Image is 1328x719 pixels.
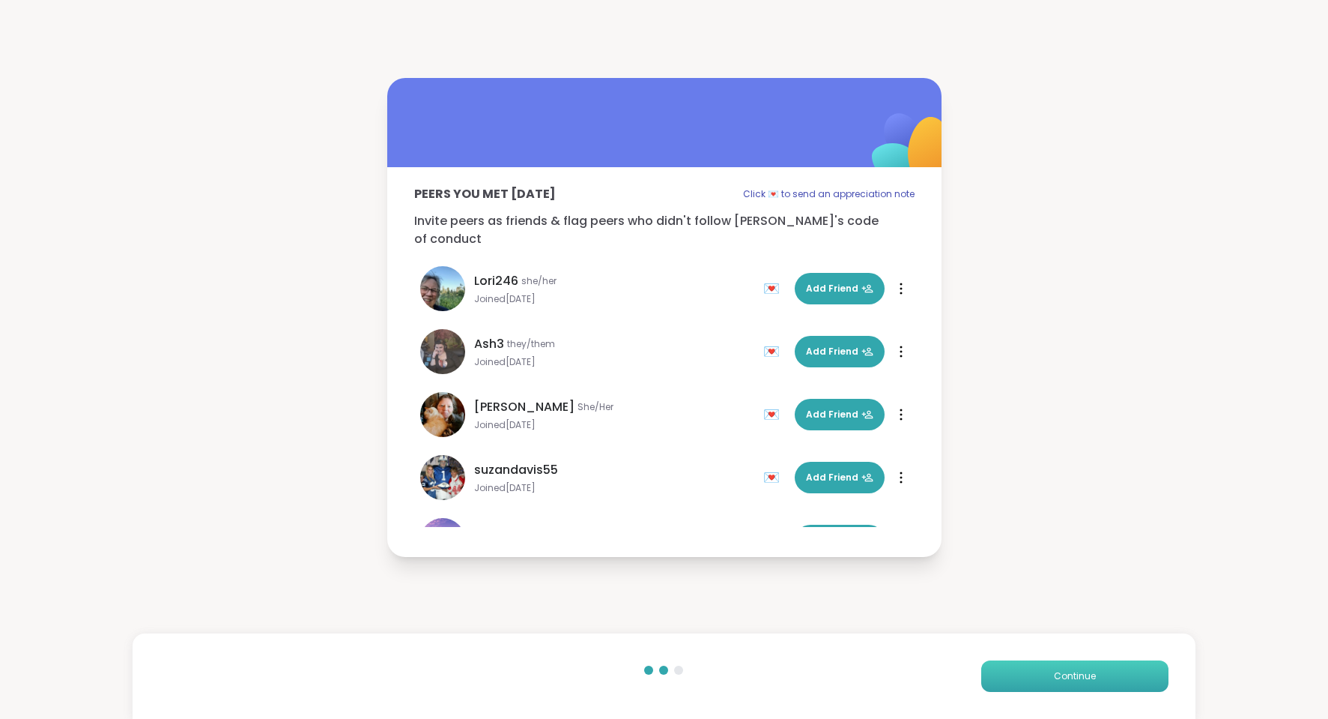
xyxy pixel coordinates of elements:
[577,401,613,413] span: She/Her
[474,272,518,290] span: Lori246
[806,282,873,295] span: Add Friend
[507,338,555,350] span: they/them
[474,356,754,368] span: Joined [DATE]
[414,212,915,248] p: Invite peers as friends & flag peers who didn't follow [PERSON_NAME]'s code of conduct
[474,398,574,416] span: [PERSON_NAME]
[795,336,885,367] button: Add Friend
[763,340,786,364] div: 💌
[420,266,465,311] img: Lori246
[414,185,556,203] p: Peers you met [DATE]
[795,525,885,556] button: Add Friend
[837,74,986,223] img: ShareWell Logomark
[763,277,786,301] div: 💌
[795,273,885,304] button: Add Friend
[806,408,873,421] span: Add Friend
[763,403,786,427] div: 💌
[806,345,873,358] span: Add Friend
[474,335,504,353] span: Ash3
[795,462,885,493] button: Add Friend
[1054,670,1096,683] span: Continue
[474,482,754,494] span: Joined [DATE]
[420,455,465,500] img: suzandavis55
[474,524,533,542] span: CharIotte
[521,275,557,287] span: she/her
[420,329,465,374] img: Ash3
[420,392,465,437] img: LuAnn
[474,293,754,305] span: Joined [DATE]
[474,419,754,431] span: Joined [DATE]
[806,471,873,484] span: Add Friend
[981,661,1168,692] button: Continue
[474,461,558,479] span: suzandavis55
[763,466,786,490] div: 💌
[795,399,885,430] button: Add Friend
[420,518,465,563] img: CharIotte
[743,185,915,203] p: Click 💌 to send an appreciation note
